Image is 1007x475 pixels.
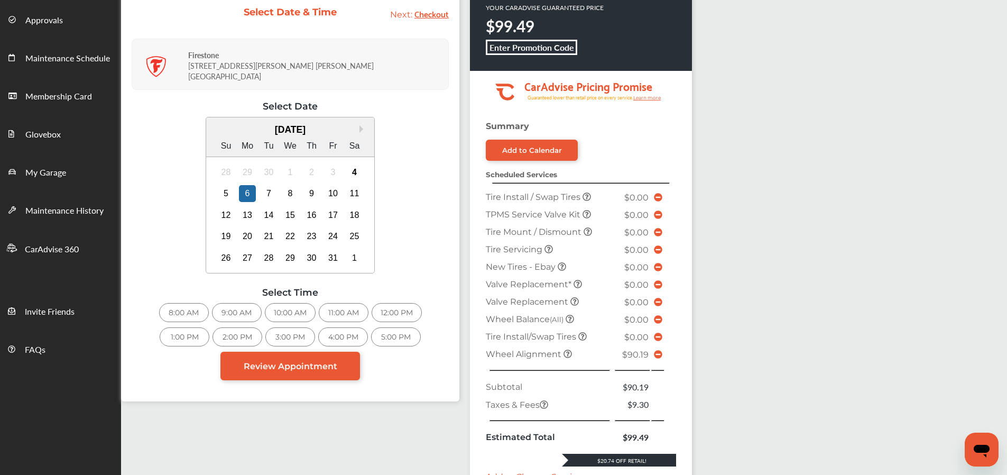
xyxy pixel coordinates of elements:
div: Choose Tuesday, October 14th, 2025 [261,207,278,224]
div: Choose Saturday, October 11th, 2025 [346,185,363,202]
tspan: Guaranteed lower than retail price on every service. [528,94,633,101]
tspan: Learn more [633,95,661,101]
td: $90.19 [614,378,651,396]
div: 12:00 PM [372,303,422,322]
span: $0.00 [624,245,649,255]
strong: Summary [486,121,529,131]
span: Checkout [414,6,449,21]
div: Choose Sunday, October 5th, 2025 [218,185,235,202]
div: Add to Calendar [502,146,562,154]
div: Select Time [132,287,449,298]
div: 3:00 PM [265,327,315,346]
div: Choose Sunday, October 12th, 2025 [218,207,235,224]
span: $0.00 [624,280,649,290]
div: Choose Tuesday, October 7th, 2025 [261,185,278,202]
div: Sa [346,138,363,154]
tspan: CarAdvise Pricing Promise [524,76,652,95]
img: logo-firestone.png [145,56,167,77]
div: Choose Tuesday, October 21st, 2025 [261,228,278,245]
small: (All) [550,315,563,324]
span: Invite Friends [25,305,75,319]
td: $9.30 [614,396,651,413]
div: Choose Wednesday, October 22nd, 2025 [282,228,299,245]
span: Tire Servicing [486,244,544,254]
span: $0.00 [624,332,649,342]
span: Membership Card [25,90,92,104]
div: 4:00 PM [318,327,368,346]
span: $0.00 [624,297,649,307]
div: Choose Thursday, October 23rd, 2025 [303,228,320,245]
div: Choose Monday, October 13th, 2025 [239,207,256,224]
span: $0.00 [624,227,649,238]
div: 10:00 AM [265,303,316,322]
div: $20.74 Off Retail! [562,457,676,464]
div: 5:00 PM [371,327,421,346]
span: Valve Replacement* [486,279,574,289]
span: My Garage [25,166,66,180]
div: Tu [261,138,278,154]
div: Choose Friday, October 24th, 2025 [325,228,341,245]
div: Choose Sunday, October 26th, 2025 [218,250,235,267]
b: Enter Promotion Code [489,41,574,53]
span: Maintenance Schedule [25,52,110,66]
a: Next: Checkout [390,10,449,20]
div: Not available Sunday, September 28th, 2025 [218,164,235,181]
div: Choose Monday, October 20th, 2025 [239,228,256,245]
div: Choose Thursday, October 16th, 2025 [303,207,320,224]
div: Su [218,138,235,154]
span: $0.00 [624,315,649,325]
div: Not available Wednesday, October 1st, 2025 [282,164,299,181]
div: Fr [325,138,341,154]
div: Choose Sunday, October 19th, 2025 [218,228,235,245]
a: Review Appointment [220,352,360,380]
div: Select Date [132,101,449,112]
span: Tire Install / Swap Tires [486,192,583,202]
div: Mo [239,138,256,154]
div: Not available Friday, October 3rd, 2025 [325,164,341,181]
span: Glovebox [25,128,61,142]
td: Subtotal [483,378,614,396]
div: Choose Friday, October 10th, 2025 [325,185,341,202]
div: 8:00 AM [159,303,209,322]
div: Choose Saturday, October 4th, 2025 [346,164,363,181]
span: Wheel Balance [486,314,566,324]
div: [STREET_ADDRESS][PERSON_NAME] [PERSON_NAME][GEOGRAPHIC_DATA] [188,42,446,87]
div: Not available Thursday, October 2nd, 2025 [303,164,320,181]
div: [DATE] [206,124,375,135]
div: Choose Friday, October 31st, 2025 [325,250,341,267]
span: Tire Install/Swap Tires [486,332,578,342]
div: Choose Monday, October 6th, 2025 [239,185,256,202]
div: Choose Friday, October 17th, 2025 [325,207,341,224]
div: We [282,138,299,154]
div: Not available Tuesday, September 30th, 2025 [261,164,278,181]
div: Choose Wednesday, October 8th, 2025 [282,185,299,202]
a: Add to Calendar [486,140,578,161]
a: Glovebox [1,114,121,152]
span: TPMS Service Valve Kit [486,209,583,220]
span: Taxes & Fees [486,400,548,410]
td: Estimated Total [483,428,614,446]
div: Choose Saturday, October 18th, 2025 [346,207,363,224]
div: month 2025-10 [215,161,365,269]
div: Select Date & Time [243,6,338,18]
div: Choose Wednesday, October 29th, 2025 [282,250,299,267]
div: Th [303,138,320,154]
span: Wheel Alignment [486,349,563,359]
span: $0.00 [624,262,649,272]
div: Choose Monday, October 27th, 2025 [239,250,256,267]
strong: $99.49 [486,15,534,37]
div: 1:00 PM [160,327,209,346]
iframe: Button to launch messaging window [965,433,999,467]
div: Choose Tuesday, October 28th, 2025 [261,250,278,267]
a: Maintenance Schedule [1,38,121,76]
a: Membership Card [1,76,121,114]
span: Approvals [25,14,63,28]
strong: Scheduled Services [486,170,557,179]
div: Choose Saturday, October 25th, 2025 [346,228,363,245]
div: Not available Monday, September 29th, 2025 [239,164,256,181]
div: Choose Thursday, October 30th, 2025 [303,250,320,267]
span: Tire Mount / Dismount [486,227,584,237]
span: FAQs [25,343,45,357]
div: 9:00 AM [212,303,262,322]
button: Next Month [359,125,367,133]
